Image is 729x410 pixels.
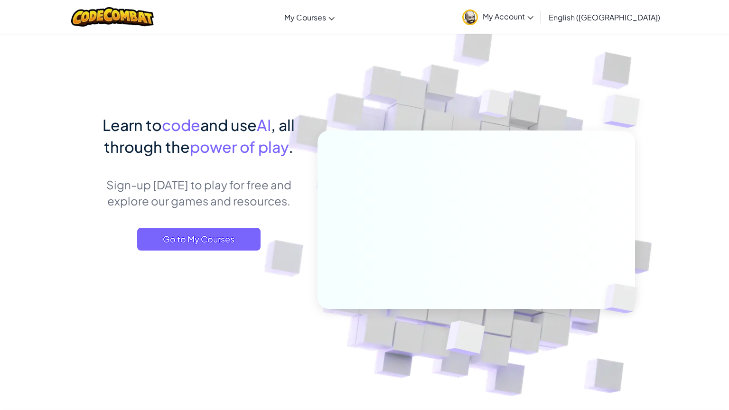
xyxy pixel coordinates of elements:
a: My Account [458,2,538,32]
span: Learn to [103,115,162,134]
img: Overlap cubes [461,71,530,141]
a: English ([GEOGRAPHIC_DATA]) [544,4,665,30]
span: English ([GEOGRAPHIC_DATA]) [549,12,660,22]
span: AI [257,115,271,134]
a: My Courses [280,4,339,30]
img: CodeCombat logo [71,7,154,27]
img: Overlap cubes [423,300,508,379]
span: power of play [190,137,289,156]
span: My Courses [284,12,326,22]
a: Go to My Courses [137,228,261,251]
span: and use [200,115,257,134]
span: My Account [483,11,533,21]
span: code [162,115,200,134]
span: . [289,137,293,156]
img: Overlap cubes [589,264,660,333]
img: avatar [462,9,478,25]
img: Overlap cubes [584,71,666,151]
p: Sign-up [DATE] to play for free and explore our games and resources. [94,177,303,209]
